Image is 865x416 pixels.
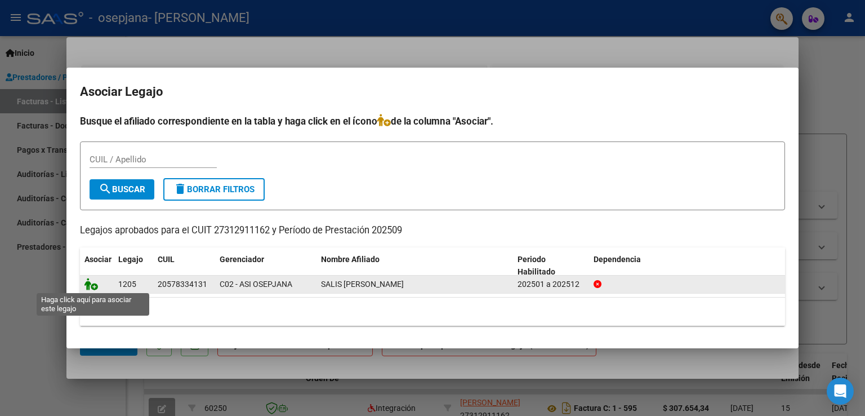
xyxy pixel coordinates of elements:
[153,247,215,285] datatable-header-cell: CUIL
[80,247,114,285] datatable-header-cell: Asociar
[80,114,785,129] h4: Busque el afiliado correspondiente en la tabla y haga click en el ícono de la columna "Asociar".
[518,255,555,277] span: Periodo Habilitado
[80,224,785,238] p: Legajos aprobados para el CUIT 27312911162 y Período de Prestación 202509
[215,247,316,285] datatable-header-cell: Gerenciador
[118,280,136,289] span: 1205
[513,247,589,285] datatable-header-cell: Periodo Habilitado
[118,255,143,264] span: Legajo
[518,278,585,291] div: 202501 a 202512
[80,81,785,103] h2: Asociar Legajo
[158,255,175,264] span: CUIL
[99,182,112,196] mat-icon: search
[321,255,380,264] span: Nombre Afiliado
[173,184,255,194] span: Borrar Filtros
[158,278,207,291] div: 20578334131
[316,247,513,285] datatable-header-cell: Nombre Afiliado
[594,255,641,264] span: Dependencia
[84,255,112,264] span: Asociar
[173,182,187,196] mat-icon: delete
[163,178,265,201] button: Borrar Filtros
[80,298,785,326] div: 1 registros
[114,247,153,285] datatable-header-cell: Legajo
[220,280,292,289] span: C02 - ASI OSEPJANA
[220,255,264,264] span: Gerenciador
[589,247,786,285] datatable-header-cell: Dependencia
[827,378,854,405] div: Open Intercom Messenger
[321,280,404,289] span: SALIS TIZIANO BENJAMIN
[99,184,145,194] span: Buscar
[90,179,154,200] button: Buscar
